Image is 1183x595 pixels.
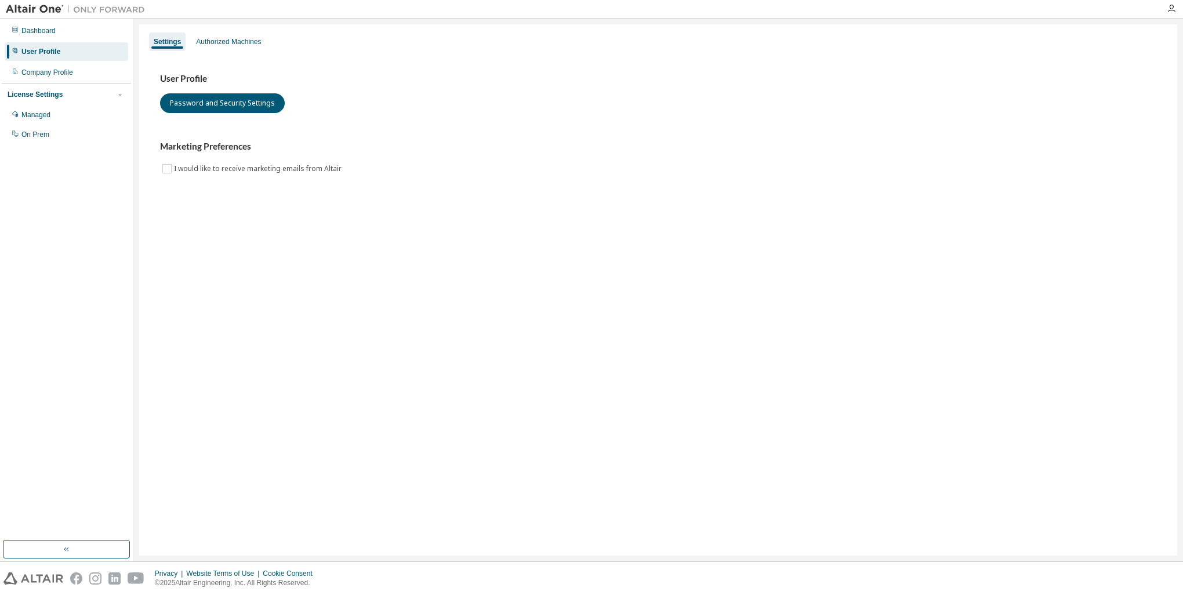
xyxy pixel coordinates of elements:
[6,3,151,15] img: Altair One
[70,572,82,585] img: facebook.svg
[174,162,344,176] label: I would like to receive marketing emails from Altair
[89,572,101,585] img: instagram.svg
[3,572,63,585] img: altair_logo.svg
[154,37,181,46] div: Settings
[155,578,320,588] p: © 2025 Altair Engineering, Inc. All Rights Reserved.
[21,110,50,119] div: Managed
[21,68,73,77] div: Company Profile
[8,90,63,99] div: License Settings
[196,37,261,46] div: Authorized Machines
[21,26,56,35] div: Dashboard
[186,569,263,578] div: Website Terms of Use
[128,572,144,585] img: youtube.svg
[21,130,49,139] div: On Prem
[263,569,319,578] div: Cookie Consent
[160,73,1156,85] h3: User Profile
[21,47,60,56] div: User Profile
[108,572,121,585] img: linkedin.svg
[160,93,285,113] button: Password and Security Settings
[160,141,1156,153] h3: Marketing Preferences
[155,569,186,578] div: Privacy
